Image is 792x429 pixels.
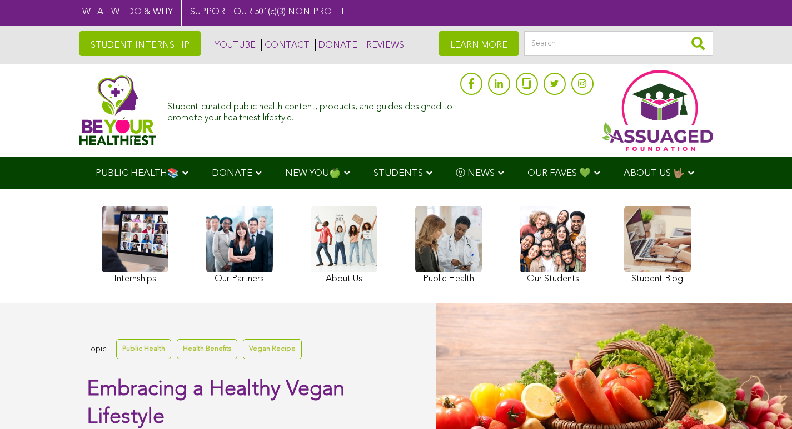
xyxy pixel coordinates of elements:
img: Assuaged App [602,70,713,151]
span: Topic: [87,342,108,357]
iframe: Chat Widget [736,376,792,429]
span: STUDENTS [373,169,423,178]
input: Search [524,31,713,56]
div: Student-curated public health content, products, and guides designed to promote your healthiest l... [167,97,454,123]
span: NEW YOU🍏 [285,169,341,178]
a: CONTACT [261,39,310,51]
a: Public Health [116,339,171,359]
a: REVIEWS [363,39,404,51]
span: PUBLIC HEALTH📚 [96,169,179,178]
span: ABOUT US 🤟🏽 [624,169,685,178]
span: OUR FAVES 💚 [527,169,591,178]
img: glassdoor [522,78,530,89]
a: YOUTUBE [212,39,256,51]
a: Health Benefits [177,339,237,359]
img: Assuaged [79,75,157,145]
a: LEARN MORE [439,31,519,56]
a: Vegan Recipe [243,339,302,359]
a: STUDENT INTERNSHIP [79,31,201,56]
span: Embracing a Healthy Vegan Lifestyle [87,379,345,428]
span: Ⓥ NEWS [456,169,495,178]
div: Navigation Menu [79,157,713,189]
a: DONATE [315,39,357,51]
span: DONATE [212,169,252,178]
